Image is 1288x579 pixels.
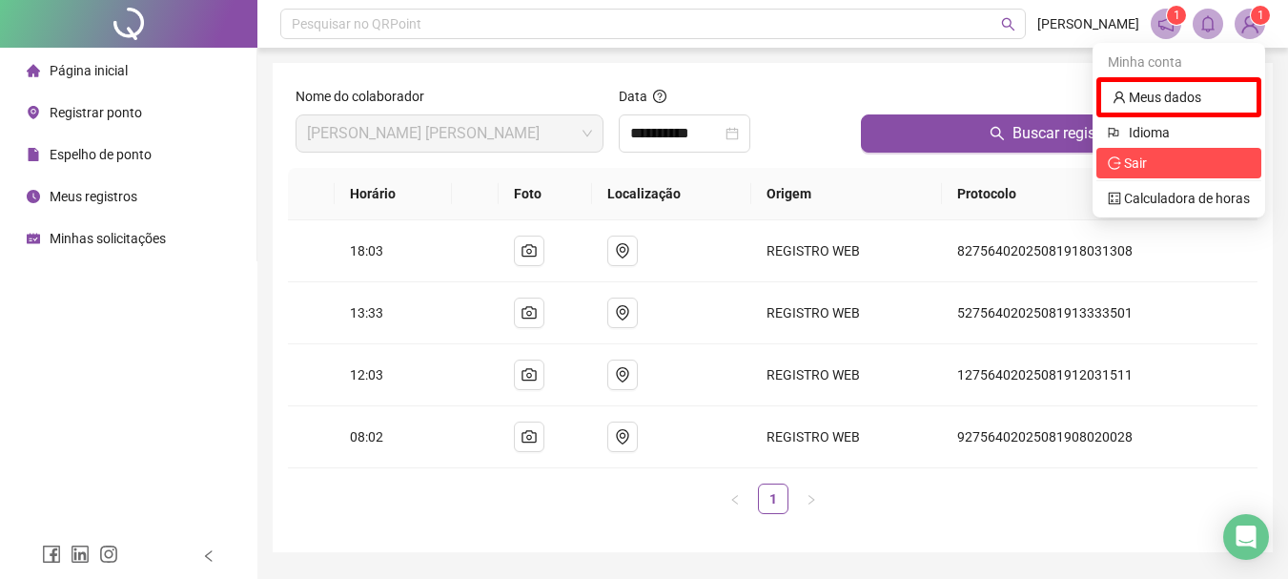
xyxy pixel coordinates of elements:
span: ROBERTO MENDES GUIMARAES [307,115,592,152]
span: home [27,64,40,77]
span: bell [1199,15,1216,32]
span: Página inicial [50,63,128,78]
th: Origem [751,168,941,220]
span: Buscar registros [1012,122,1121,145]
th: Protocolo [942,168,1257,220]
span: instagram [99,545,118,564]
span: clock-circle [27,190,40,203]
span: schedule [27,232,40,245]
span: search [1001,17,1015,31]
span: camera [521,429,537,445]
span: logout [1108,156,1121,170]
td: REGISTRO WEB [751,282,941,344]
span: right [806,494,817,506]
img: 89836 [1236,10,1264,38]
span: 1 [1257,9,1264,22]
span: environment [615,429,630,445]
a: 1 [759,485,787,513]
span: notification [1157,15,1175,32]
td: 92756402025081908020028 [942,406,1257,468]
span: Meus registros [50,189,137,204]
th: Localização [592,168,751,220]
li: Próxima página [796,484,827,514]
td: REGISTRO WEB [751,344,941,406]
button: right [796,484,827,514]
sup: Atualize o seu contato no menu Meus Dados [1251,6,1270,25]
span: question-circle [653,90,666,103]
span: camera [521,243,537,258]
a: calculator Calculadora de horas [1108,191,1250,206]
span: camera [521,305,537,321]
span: Sair [1124,155,1147,171]
span: [PERSON_NAME] [1037,13,1139,34]
button: left [720,484,750,514]
span: search [990,126,1005,141]
th: Foto [499,168,592,220]
span: 18:03 [350,243,383,258]
sup: 1 [1167,6,1186,25]
span: left [729,494,741,506]
span: left [202,549,215,563]
span: Espelho de ponto [50,147,152,162]
td: 52756402025081913333501 [942,282,1257,344]
span: camera [521,367,537,383]
span: flag [1108,122,1121,143]
label: Nome do colaborador [296,86,437,107]
span: 13:33 [350,305,383,321]
span: Data [619,89,647,104]
span: Idioma [1129,122,1238,143]
span: file [27,148,40,161]
td: 12756402025081912031511 [942,344,1257,406]
span: environment [615,305,630,321]
div: Open Intercom Messenger [1223,514,1269,560]
button: Buscar registros [861,114,1250,153]
span: 12:03 [350,367,383,383]
li: Página anterior [720,484,750,514]
span: 1 [1174,9,1180,22]
div: Minha conta [1096,47,1261,77]
td: REGISTRO WEB [751,406,941,468]
span: Minhas solicitações [50,231,166,246]
th: Horário [335,168,452,220]
span: Registrar ponto [50,105,142,120]
span: facebook [42,545,61,564]
span: linkedin [71,545,90,564]
a: user Meus dados [1113,90,1201,105]
td: REGISTRO WEB [751,220,941,282]
td: 82756402025081918031308 [942,220,1257,282]
span: 08:02 [350,429,383,445]
span: environment [615,243,630,258]
li: 1 [758,484,788,514]
span: environment [615,367,630,383]
span: environment [27,106,40,119]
